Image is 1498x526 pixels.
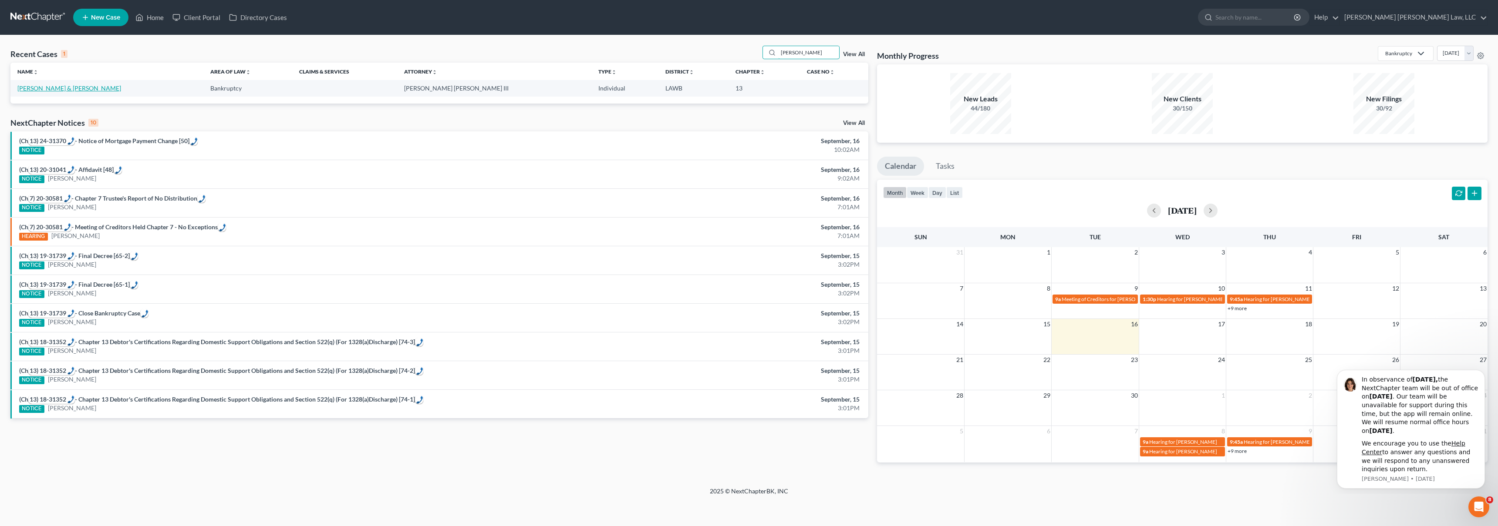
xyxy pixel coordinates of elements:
div: Call: 13) 18-31352 [28,395,75,404]
div: Call: 7) 20-30581 [197,194,206,203]
span: Hearing for [PERSON_NAME] & [PERSON_NAME] [1244,296,1358,302]
i: unfold_more [432,70,437,75]
div: 7:01AM [585,231,860,240]
div: Call: 13) 18-31352 [415,366,423,375]
span: Fri [1352,233,1361,241]
span: Hearing for [PERSON_NAME] [1244,439,1312,445]
div: Call: 13) 19-31739 [130,251,138,260]
a: (Ch13) 18-31352- Chapter 13 Debtor's Certifications Regarding Domestic Support Obligations and Se... [19,338,415,345]
a: [PERSON_NAME] [51,231,100,240]
iframe: Intercom notifications message [1324,362,1498,494]
span: Thu [1263,233,1276,241]
img: hfpfyWBK5wQHBAGPgDf9c6qAYOxxMAAAAASUVORK5CYII= [64,223,71,231]
span: 8 [1486,496,1493,503]
a: [PERSON_NAME] & [PERSON_NAME] [17,84,121,92]
div: NextChapter Notices [10,117,98,128]
img: hfpfyWBK5wQHBAGPgDf9c6qAYOxxMAAAAASUVORK5CYII= [199,195,206,203]
div: Call: 13) 19-31739 [28,309,75,318]
i: unfold_more [246,70,251,75]
span: Sat [1438,233,1449,241]
span: 6 [1482,247,1488,258]
input: Search by name... [778,46,839,59]
div: September, 16 [585,137,860,145]
span: 2 [1308,390,1313,401]
a: (Ch13) 18-31352- Chapter 13 Debtor's Certifications Regarding Domestic Support Obligations and Se... [19,367,415,374]
img: hfpfyWBK5wQHBAGPgDf9c6qAYOxxMAAAAASUVORK5CYII= [115,166,122,174]
span: 26 [1391,355,1400,365]
span: 7 [1134,426,1139,436]
div: NOTICE [19,204,44,212]
span: 18 [1304,319,1313,329]
span: Tue [1090,233,1101,241]
div: New Filings [1353,94,1414,104]
span: 8 [1046,283,1051,294]
span: Meeting of Creditors for [PERSON_NAME] [1062,296,1158,302]
div: September, 16 [585,165,860,174]
input: Search by name... [1215,9,1295,25]
div: September, 15 [585,251,860,260]
span: Hearing for [PERSON_NAME] [1157,296,1225,302]
a: View All [843,51,865,57]
div: 9:02AM [585,174,860,183]
div: Call: 7) 20-30581 [28,194,71,203]
span: 3 [1221,247,1226,258]
span: 28 [955,390,964,401]
a: (Ch7) 20-30581- Chapter 7 Trustee's Report of No Distribution [19,194,197,202]
div: 7:01AM [585,203,860,211]
span: 5 [959,426,964,436]
div: Call: 13) 20-31041 [28,165,75,174]
div: NOTICE [19,147,44,154]
span: 15 [1043,319,1051,329]
span: 9a [1143,439,1148,445]
div: September, 15 [585,309,860,318]
a: (Ch13) 19-31739- Close Bankruptcy Case [19,309,140,317]
button: day [928,187,946,198]
td: Individual [591,80,658,96]
button: week [907,187,928,198]
a: [PERSON_NAME] [48,203,96,211]
span: 5 [1395,247,1400,258]
td: LAWB [658,80,729,96]
a: Case Nounfold_more [807,68,835,75]
span: 9:45a [1230,296,1243,302]
div: HEARING [19,233,48,241]
button: list [946,187,963,198]
img: hfpfyWBK5wQHBAGPgDf9c6qAYOxxMAAAAASUVORK5CYII= [142,310,148,318]
span: 9 [1134,283,1139,294]
td: Bankruptcy [203,80,293,96]
span: 21 [955,355,964,365]
img: hfpfyWBK5wQHBAGPgDf9c6qAYOxxMAAAAASUVORK5CYII= [64,194,71,202]
div: Call: 13) 24-31370 [189,137,198,145]
img: hfpfyWBK5wQHBAGPgDf9c6qAYOxxMAAAAASUVORK5CYII= [67,395,74,403]
a: (Ch13) 18-31352- Chapter 13 Debtor's Certifications Regarding Domestic Support Obligations and Se... [19,395,415,403]
a: (Ch13) 24-31370- Notice of Mortgage Payment Change [50] [19,137,189,144]
a: [PERSON_NAME] [48,346,96,355]
div: 3:02PM [585,260,860,269]
a: [PERSON_NAME] [48,404,96,412]
span: 9a [1143,448,1148,455]
div: New Leads [950,94,1011,104]
div: 10:02AM [585,145,860,154]
a: +9 more [1228,448,1247,454]
a: +9 more [1228,305,1247,312]
span: 30 [1130,390,1139,401]
div: September, 15 [585,395,860,404]
div: 30/150 [1152,104,1213,113]
div: Recent Cases [10,49,67,59]
div: Call: 13) 20-31041 [114,165,122,174]
div: Bankruptcy [1385,50,1412,57]
a: View All [843,120,865,126]
div: Call: 13) 18-31352 [28,366,75,375]
a: Client Portal [168,10,225,25]
div: 10 [88,119,98,127]
div: Call: 13) 19-31739 [130,280,138,289]
div: Call: 13) 19-31739 [28,251,75,260]
span: 17 [1217,319,1226,329]
div: Call: 13) 19-31739 [28,280,75,289]
a: (Ch7) 20-30581- Meeting of Creditors Held Chapter 7 - No Exceptions [19,223,218,231]
div: Call: 7) 20-30581 [28,223,71,231]
div: September, 15 [585,366,860,375]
